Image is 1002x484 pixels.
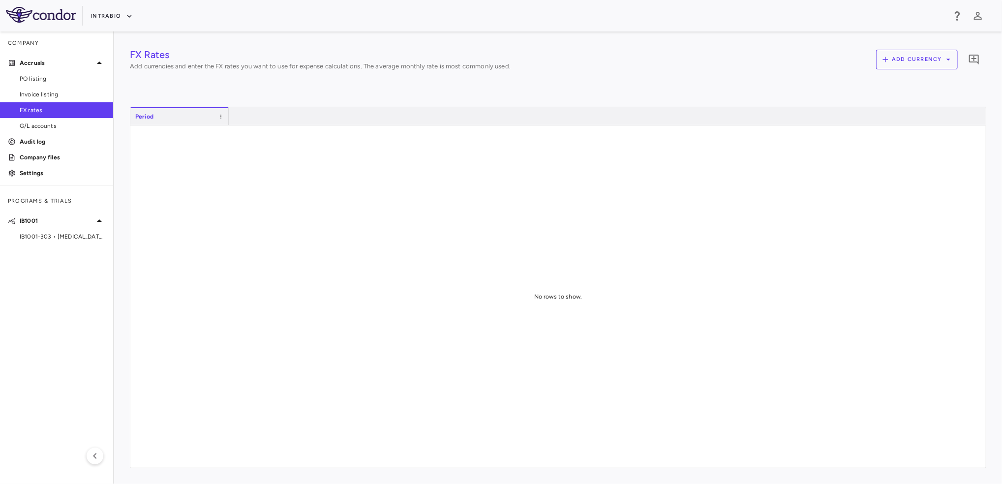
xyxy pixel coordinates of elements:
[20,169,105,178] p: Settings
[20,106,105,115] span: FX rates
[876,50,958,69] button: Add currency
[20,121,105,130] span: G/L accounts
[20,59,93,67] p: Accruals
[20,216,93,225] p: IB1001
[20,137,105,146] p: Audit log
[91,8,133,24] button: IntraBio
[20,153,105,162] p: Company files
[20,232,105,241] span: IB1001-303 • [MEDICAL_DATA][GEOGRAPHIC_DATA]
[135,113,153,120] span: Period
[130,62,511,71] p: Add currencies and enter the FX rates you want to use for expense calculations. The average month...
[6,7,76,23] img: logo-full-SnFGN8VE.png
[968,54,980,65] svg: Add comment
[966,51,982,68] button: Add comment
[20,74,105,83] span: PO listing
[130,47,511,62] h4: FX Rates
[20,90,105,99] span: Invoice listing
